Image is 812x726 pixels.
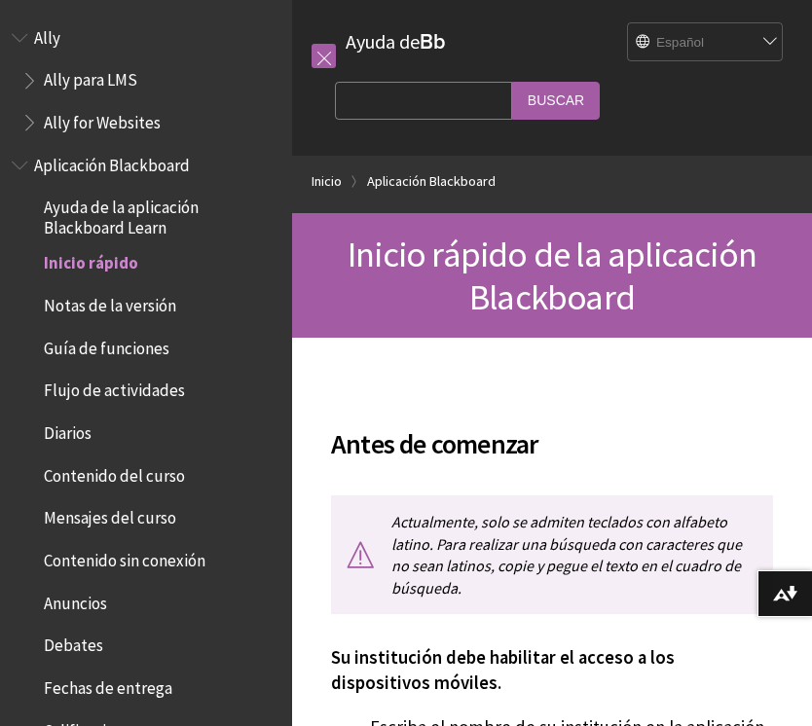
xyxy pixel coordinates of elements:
[34,21,60,48] span: Ally
[44,289,176,315] span: Notas de la versión
[44,502,176,528] span: Mensajes del curso
[512,82,600,120] input: Buscar
[44,64,137,91] span: Ally para LMS
[34,149,190,175] span: Aplicación Blackboard
[44,544,205,570] span: Contenido sin conexión
[312,169,342,194] a: Inicio
[44,672,172,698] span: Fechas de entrega
[12,21,280,139] nav: Book outline for Anthology Ally Help
[346,29,446,54] a: Ayuda deBb
[44,459,185,486] span: Contenido del curso
[44,587,107,613] span: Anuncios
[331,646,675,694] span: Su institución debe habilitar el acceso a los dispositivos móviles.
[331,495,773,614] p: Actualmente, solo se admiten teclados con alfabeto latino. Para realizar una búsqueda con caracte...
[44,192,278,237] span: Ayuda de la aplicación Blackboard Learn
[44,375,185,401] span: Flujo de actividades
[44,417,92,443] span: Diarios
[628,23,784,62] select: Site Language Selector
[44,247,138,273] span: Inicio rápido
[348,232,757,319] span: Inicio rápido de la aplicación Blackboard
[44,332,169,358] span: Guía de funciones
[44,106,161,132] span: Ally for Websites
[367,169,496,194] a: Aplicación Blackboard
[44,630,103,656] span: Debates
[331,400,773,464] h2: Antes de comenzar
[420,29,446,54] strong: Bb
